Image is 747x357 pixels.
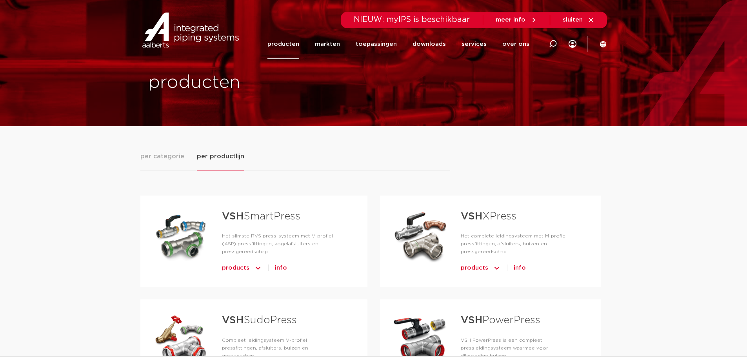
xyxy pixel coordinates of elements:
[461,232,575,256] p: Het complete leidingsysteem met M-profiel pressfittingen, afsluiters, buizen en pressgereedschap.
[148,70,370,95] h1: producten
[502,29,529,59] a: over ons
[461,315,482,325] strong: VSH
[514,262,526,274] a: info
[222,315,244,325] strong: VSH
[461,315,540,325] a: VSHPowerPress
[462,29,487,59] a: services
[267,29,529,59] nav: Menu
[275,262,287,274] a: info
[197,152,244,161] span: per productlijn
[356,29,397,59] a: toepassingen
[461,211,516,221] a: VSHXPress
[496,17,525,23] span: meer info
[413,29,446,59] a: downloads
[222,211,300,221] a: VSHSmartPress
[222,262,249,274] span: products
[496,16,537,24] a: meer info
[493,262,501,274] img: icon-chevron-up-1.svg
[222,315,297,325] a: VSHSudoPress
[461,211,482,221] strong: VSH
[461,262,488,274] span: products
[254,262,262,274] img: icon-chevron-up-1.svg
[563,17,583,23] span: sluiten
[222,211,244,221] strong: VSH
[315,29,340,59] a: markten
[563,16,594,24] a: sluiten
[569,35,576,53] div: my IPS
[222,232,342,256] p: Het slimste RVS press-systeem met V-profiel (ASP) pressfittingen, kogelafsluiters en pressgereeds...
[140,152,184,161] span: per categorie
[354,16,470,24] span: NIEUW: myIPS is beschikbaar
[267,29,299,59] a: producten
